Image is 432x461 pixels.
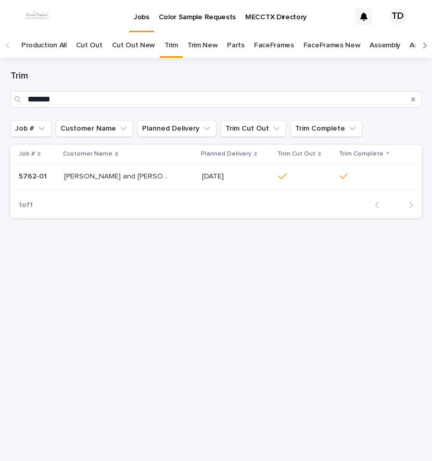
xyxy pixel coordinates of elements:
button: Job # [10,120,52,137]
button: Trim Cut Out [221,120,286,137]
p: 5762-01 [19,170,49,181]
button: Planned Delivery [137,120,217,137]
button: Next [394,200,422,210]
a: FaceFrames [254,33,294,58]
p: Customer Name [63,148,112,160]
p: [DATE] [202,172,270,181]
tr: 5762-015762-01 [PERSON_NAME] and [PERSON_NAME][PERSON_NAME] and [PERSON_NAME] [DATE] [10,163,422,190]
p: [PERSON_NAME] and [PERSON_NAME] [64,170,170,181]
a: Cut Out [76,33,103,58]
input: Search [10,91,422,108]
p: Planned Delivery [201,148,251,160]
div: TD [389,8,406,25]
a: Cut Out New [112,33,156,58]
p: Job # [19,148,35,160]
p: Trim Complete [339,148,384,160]
a: Parts [227,33,244,58]
button: Back [366,200,394,210]
a: Assembly [370,33,400,58]
a: Trim [164,33,178,58]
p: Trim Cut Out [277,148,315,160]
h1: Trim [10,70,422,83]
button: Trim Complete [290,120,362,137]
a: Trim New [187,33,218,58]
a: FaceFrames New [303,33,361,58]
p: 1 of 1 [10,193,41,218]
img: dhEtdSsQReaQtgKTuLrt [21,6,53,27]
a: Production All [21,33,67,58]
button: Customer Name [56,120,133,137]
